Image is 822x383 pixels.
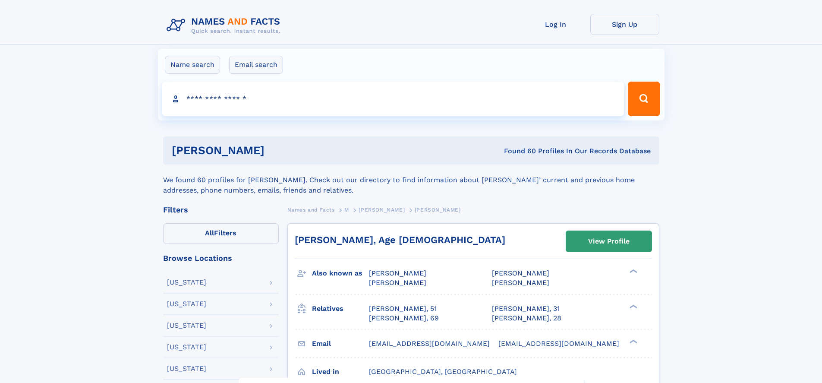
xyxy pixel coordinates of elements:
[163,206,279,214] div: Filters
[590,14,659,35] a: Sign Up
[369,313,439,323] a: [PERSON_NAME], 69
[167,301,206,307] div: [US_STATE]
[492,269,549,277] span: [PERSON_NAME]
[498,339,619,348] span: [EMAIL_ADDRESS][DOMAIN_NAME]
[163,223,279,244] label: Filters
[344,204,349,215] a: M
[369,367,517,376] span: [GEOGRAPHIC_DATA], [GEOGRAPHIC_DATA]
[167,344,206,351] div: [US_STATE]
[415,207,461,213] span: [PERSON_NAME]
[167,365,206,372] div: [US_STATE]
[369,269,426,277] span: [PERSON_NAME]
[167,279,206,286] div: [US_STATE]
[628,82,660,116] button: Search Button
[163,165,659,196] div: We found 60 profiles for [PERSON_NAME]. Check out our directory to find information about [PERSON...
[167,322,206,329] div: [US_STATE]
[492,304,560,313] a: [PERSON_NAME], 31
[627,269,638,274] div: ❯
[359,204,405,215] a: [PERSON_NAME]
[369,279,426,287] span: [PERSON_NAME]
[521,14,590,35] a: Log In
[229,56,283,74] label: Email search
[384,146,651,156] div: Found 60 Profiles In Our Records Database
[369,304,437,313] a: [PERSON_NAME], 51
[295,234,505,245] a: [PERSON_NAME], Age [DEMOGRAPHIC_DATA]
[172,145,384,156] h1: [PERSON_NAME]
[312,266,369,281] h3: Also known as
[492,313,561,323] a: [PERSON_NAME], 28
[369,339,490,348] span: [EMAIL_ADDRESS][DOMAIN_NAME]
[312,336,369,351] h3: Email
[566,231,652,252] a: View Profile
[627,304,638,309] div: ❯
[205,229,214,237] span: All
[359,207,405,213] span: [PERSON_NAME]
[163,254,279,262] div: Browse Locations
[344,207,349,213] span: M
[287,204,335,215] a: Names and Facts
[627,339,638,344] div: ❯
[588,231,630,251] div: View Profile
[163,14,287,37] img: Logo Names and Facts
[165,56,220,74] label: Name search
[492,279,549,287] span: [PERSON_NAME]
[312,301,369,316] h3: Relatives
[312,364,369,379] h3: Lived in
[162,82,624,116] input: search input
